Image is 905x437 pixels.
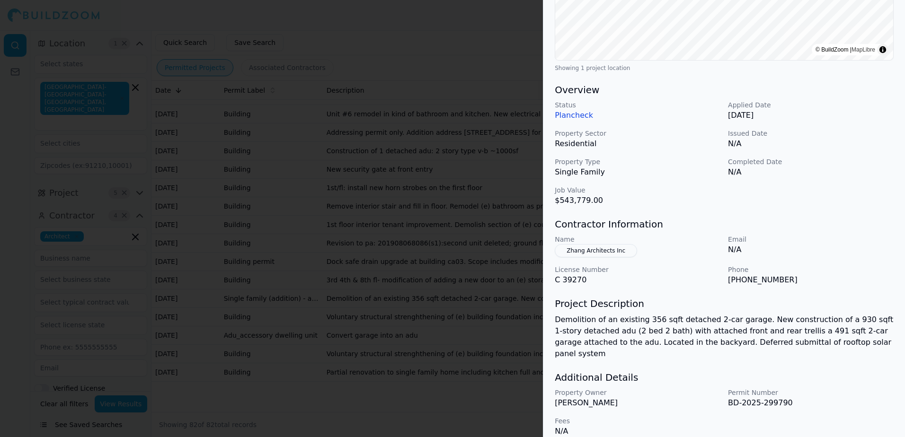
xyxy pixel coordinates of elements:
[555,426,720,437] p: N/A
[728,397,894,409] p: BD-2025-299790
[555,185,720,195] p: Job Value
[555,138,720,149] p: Residential
[728,157,894,166] p: Completed Date
[555,110,720,121] p: Plancheck
[728,235,894,244] p: Email
[816,45,875,54] div: © BuildZoom |
[555,265,720,274] p: License Number
[555,195,720,206] p: $543,779.00
[555,100,720,110] p: Status
[555,235,720,244] p: Name
[555,64,894,72] div: Showing 1 project location
[728,265,894,274] p: Phone
[728,388,894,397] p: Permit Number
[728,166,894,178] p: N/A
[728,129,894,138] p: Issued Date
[728,110,894,121] p: [DATE]
[555,166,720,178] p: Single Family
[555,397,720,409] p: [PERSON_NAME]
[555,218,894,231] h3: Contractor Information
[555,244,637,257] button: Zhang Architects Inc
[555,388,720,397] p: Property Owner
[555,83,894,96] h3: Overview
[555,416,720,426] p: Fees
[555,274,720,286] p: C 39270
[852,46,875,53] a: MapLibre
[555,297,894,310] h3: Project Description
[728,244,894,255] p: N/A
[555,314,894,359] p: Demolition of an existing 356 sqft detached 2-car garage. New construction of a 930 sqft 1-story ...
[555,157,720,166] p: Property Type
[728,100,894,110] p: Applied Date
[555,129,720,138] p: Property Sector
[728,138,894,149] p: N/A
[555,371,894,384] h3: Additional Details
[877,44,888,55] summary: Toggle attribution
[728,274,894,286] p: [PHONE_NUMBER]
